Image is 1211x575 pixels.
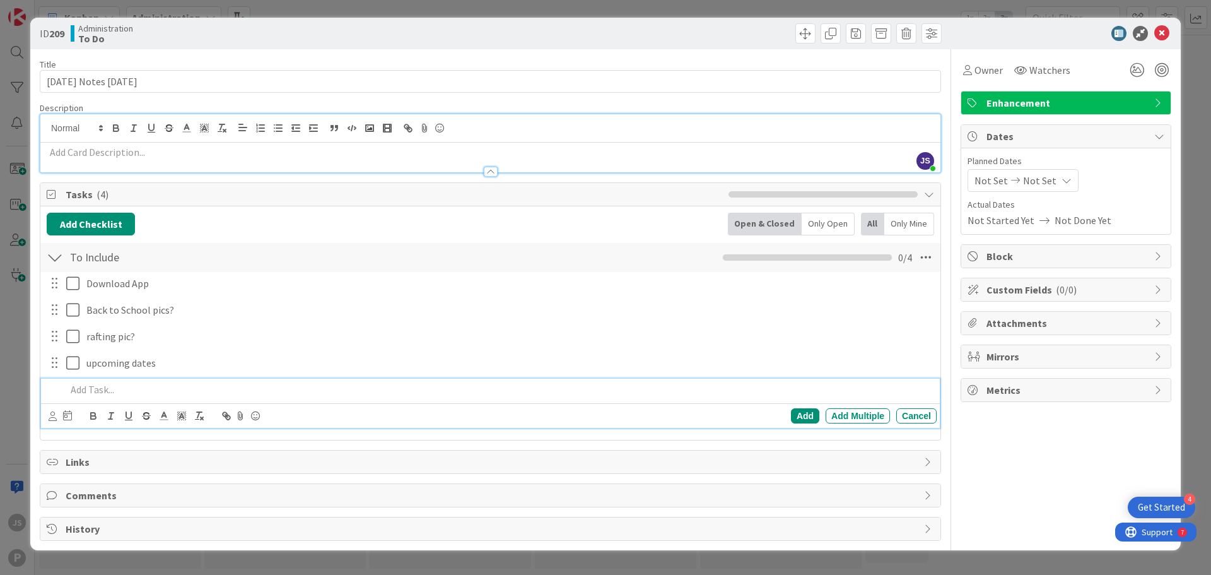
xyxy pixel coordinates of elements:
[86,303,932,317] p: Back to School pics?
[986,129,1148,144] span: Dates
[916,152,934,170] span: JS
[40,102,83,114] span: Description
[986,349,1148,364] span: Mirrors
[986,95,1148,110] span: Enhancement
[66,187,722,202] span: Tasks
[974,62,1003,78] span: Owner
[66,488,918,503] span: Comments
[40,26,64,41] span: ID
[1029,62,1070,78] span: Watchers
[1128,497,1195,518] div: Open Get Started checklist, remaining modules: 4
[66,454,918,470] span: Links
[728,213,802,235] div: Open & Closed
[1023,173,1056,188] span: Not Set
[66,521,918,536] span: History
[884,213,934,235] div: Only Mine
[968,155,1164,168] span: Planned Dates
[66,5,69,15] div: 7
[1138,501,1185,514] div: Get Started
[78,23,133,33] span: Administration
[1056,283,1077,296] span: ( 0/0 )
[47,213,135,235] button: Add Checklist
[986,282,1148,297] span: Custom Fields
[1184,494,1195,505] div: 4
[861,213,884,235] div: All
[986,382,1148,398] span: Metrics
[66,246,349,269] input: Add Checklist...
[791,408,819,424] div: Add
[802,213,855,235] div: Only Open
[898,250,912,265] span: 0 / 4
[968,198,1164,211] span: Actual Dates
[1055,213,1111,228] span: Not Done Yet
[896,408,937,424] div: Cancel
[26,2,57,17] span: Support
[986,316,1148,331] span: Attachments
[826,408,890,424] div: Add Multiple
[97,188,108,201] span: ( 4 )
[86,276,932,291] p: Download App
[86,356,932,370] p: upcoming dates
[40,70,941,93] input: type card name here...
[40,59,56,70] label: Title
[49,27,64,40] b: 209
[78,33,133,44] b: To Do
[986,249,1148,264] span: Block
[974,173,1008,188] span: Not Set
[86,329,932,344] p: rafting pic?
[968,213,1034,228] span: Not Started Yet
